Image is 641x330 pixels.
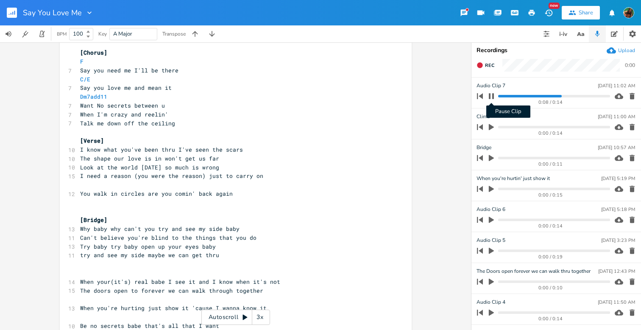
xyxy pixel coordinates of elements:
[540,5,557,20] button: New
[601,207,635,212] div: [DATE] 5:18 PM
[601,238,635,243] div: [DATE] 3:23 PM
[491,286,610,290] div: 0:00 / 0:10
[80,84,172,92] span: Say you love me and mean it
[477,175,550,183] span: When you're hurtin' just show it
[477,47,636,53] div: Recordings
[549,3,560,9] div: New
[80,111,168,118] span: When I'm crazy and reelin'
[80,287,263,294] span: The doors open to forever we can walk through together
[477,236,505,244] span: Audio Clip 5
[477,205,505,214] span: Audio Clip 6
[607,46,635,55] button: Upload
[491,162,610,166] div: 0:00 / 0:11
[23,9,82,17] span: Say You Love Me
[80,155,219,162] span: The shape our love is in won't get us far
[80,172,263,180] span: I need a reason (you were the reason) just to carry on
[80,243,216,250] span: Try baby try baby open up your eyes baby
[80,58,84,65] span: F
[598,300,635,305] div: [DATE] 11:50 AM
[98,31,107,36] div: Key
[477,298,505,306] span: Audio Clip 4
[598,83,635,88] div: [DATE] 11:02 AM
[113,30,132,38] span: A Major
[252,310,268,325] div: 3x
[491,131,610,136] div: 0:00 / 0:14
[57,32,67,36] div: BPM
[625,63,635,68] div: 0:00
[623,7,634,18] img: Susan Rowe
[477,144,491,152] span: Bridge
[80,234,256,241] span: Can't believe you're blind to the things that you do
[80,251,219,259] span: try and see my side maybe we can get thru
[477,82,505,90] span: Audio Clip 7
[80,304,267,312] span: When you're hurting just show it 'cause I wanna know it
[80,322,219,330] span: Be no secrets babe that's all that I want
[80,146,243,153] span: I know what you've been thru I've seen the scars
[598,114,635,119] div: [DATE] 11:00 AM
[601,176,635,181] div: [DATE] 5:19 PM
[598,145,635,150] div: [DATE] 10:57 AM
[80,216,107,224] span: [Bridge]
[80,75,90,83] span: C/E
[491,255,610,259] div: 0:00 / 0:19
[618,47,635,54] div: Upload
[491,100,610,105] div: 0:08 / 0:14
[80,67,178,74] span: Say you need me I'll be there
[477,267,591,275] span: The Doors open forever we can walk thru together
[80,49,107,56] span: [Chorus]
[598,269,635,274] div: [DATE] 12:43 PM
[473,58,498,72] button: Rec
[162,31,186,36] div: Transpose
[562,6,600,19] button: Share
[491,193,610,197] div: 0:00 / 0:15
[491,316,610,321] div: 0:00 / 0:14
[201,310,270,325] div: Autoscroll
[80,278,280,286] span: When your(it's) real babe I see it and I know when it's not
[80,190,233,197] span: You walk in circles are you comin' back again
[579,9,593,17] div: Share
[80,164,219,171] span: Look at the world [DATE] so much is wrong
[477,113,490,121] span: Climb
[80,137,104,144] span: [Verse]
[486,89,497,103] button: Pause Clip
[80,102,165,109] span: Want No secrets between u
[491,224,610,228] div: 0:00 / 0:14
[80,119,175,127] span: Talk me down off the ceiling
[80,93,107,100] span: Dm7add11
[80,225,240,233] span: Why baby why can't you try and see my side baby
[485,62,494,69] span: Rec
